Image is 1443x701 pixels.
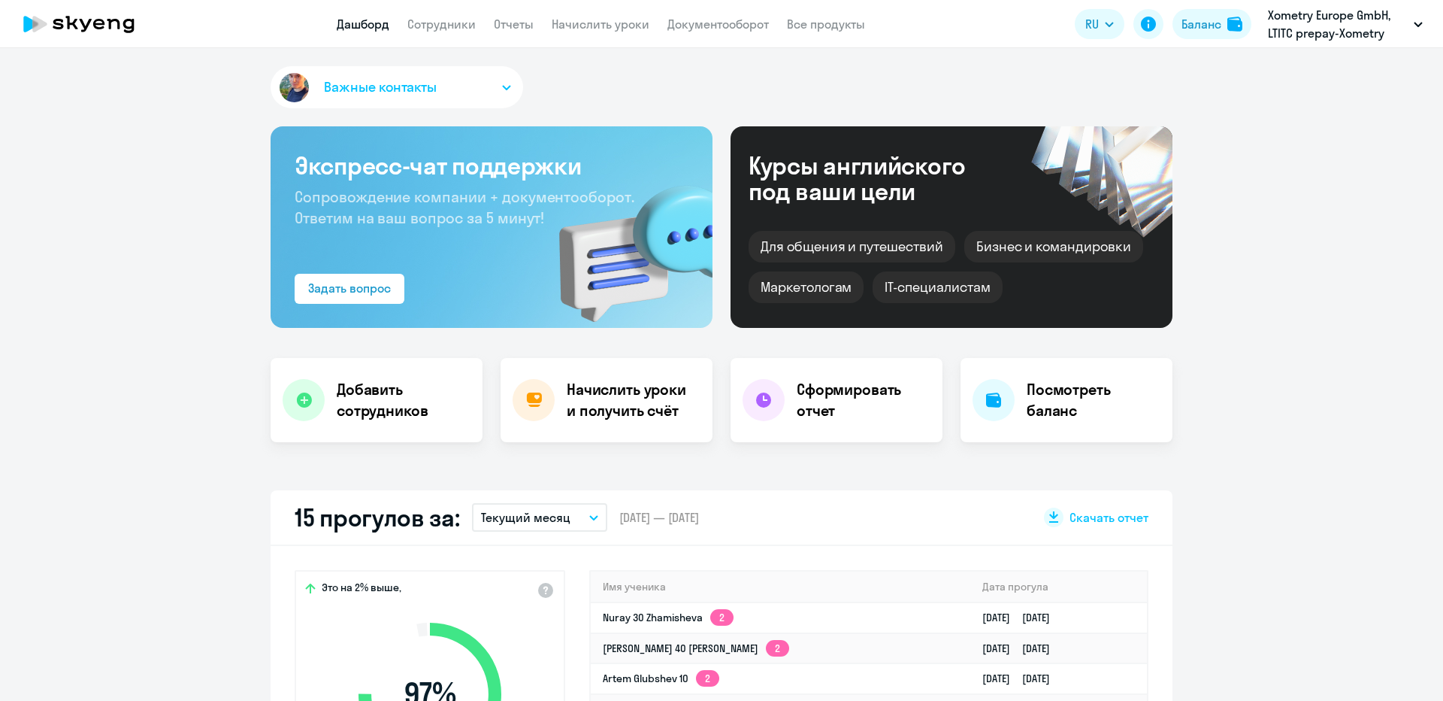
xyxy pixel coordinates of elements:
a: Artem Glubshev 102 [603,672,719,685]
h4: Начислить уроки и получить счёт [567,379,697,421]
a: [DATE][DATE] [982,611,1062,624]
h4: Добавить сотрудников [337,379,470,421]
p: Xometry Europe GmbH, LTITC prepay-Xometry Europe GmbH_Основной [1268,6,1408,42]
a: Nuray 30 Zhamisheva2 [603,611,734,624]
span: Важные контакты [324,77,437,97]
h2: 15 прогулов за: [295,502,460,533]
img: balance [1227,17,1242,32]
span: Сопровождение компании + документооборот. Ответим на ваш вопрос за 5 минут! [295,187,634,227]
span: RU [1085,15,1099,33]
div: Бизнес и командировки [964,231,1143,262]
span: Это на 2% выше, [322,581,401,599]
h3: Экспресс-чат поддержки [295,150,688,181]
a: Все продукты [787,17,865,32]
div: Задать вопрос [308,279,391,297]
a: Отчеты [494,17,534,32]
img: avatar [277,70,312,105]
div: Для общения и путешествий [749,231,955,262]
button: Балансbalance [1172,9,1251,39]
app-skyeng-badge: 2 [696,670,719,687]
a: Сотрудники [407,17,476,32]
div: Маркетологам [749,272,864,303]
button: Текущий месяц [472,503,607,532]
th: Имя ученика [591,572,970,602]
a: [PERSON_NAME] 40 [PERSON_NAME]2 [603,642,789,655]
button: Задать вопрос [295,274,404,304]
button: Важные контакты [271,66,523,108]
div: IT-специалистам [873,272,1002,303]
app-skyeng-badge: 2 [710,609,734,626]
div: Баланс [1181,15,1221,33]
span: Скачать отчет [1069,509,1148,526]
h4: Посмотреть баланс [1027,379,1160,421]
a: [DATE][DATE] [982,642,1062,655]
th: Дата прогула [970,572,1147,602]
h4: Сформировать отчет [797,379,930,421]
div: Курсы английского под ваши цели [749,153,1006,204]
p: Текущий месяц [481,508,570,527]
a: Документооборот [667,17,769,32]
app-skyeng-badge: 2 [766,640,789,657]
button: Xometry Europe GmbH, LTITC prepay-Xometry Europe GmbH_Основной [1260,6,1430,42]
a: Начислить уроки [552,17,649,32]
span: [DATE] — [DATE] [619,509,699,526]
a: [DATE][DATE] [982,672,1062,685]
button: RU [1075,9,1124,39]
img: bg-img [537,159,712,328]
a: Дашборд [337,17,389,32]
